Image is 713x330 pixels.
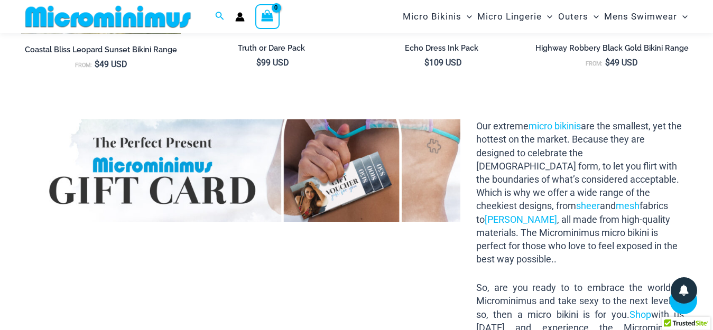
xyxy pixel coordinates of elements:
bdi: 99 USD [256,58,289,68]
bdi: 49 USD [605,58,638,68]
h2: Coastal Bliss Leopard Sunset Bikini Range [21,45,181,55]
a: OutersMenu ToggleMenu Toggle [555,3,601,30]
img: Gift Card Banner 1680 [29,119,460,222]
a: Account icon link [235,12,245,22]
a: Coastal Bliss Leopard Sunset Bikini Range [21,45,181,59]
span: $ [605,58,610,68]
span: $ [424,58,429,68]
span: Menu Toggle [677,3,688,30]
a: Search icon link [215,10,225,23]
a: Highway Robbery Black Gold Bikini Range [532,43,692,57]
span: Menu Toggle [461,3,472,30]
span: Menu Toggle [588,3,599,30]
span: $ [95,59,99,69]
h2: Truth or Dare Pack [191,43,351,53]
img: MM SHOP LOGO FLAT [21,5,195,29]
a: Truth or Dare Pack [191,43,351,57]
h2: Echo Dress Ink Pack [362,43,522,53]
a: [PERSON_NAME] [485,214,557,225]
span: From: [75,62,92,69]
a: sheer [576,200,600,211]
a: Micro BikinisMenu ToggleMenu Toggle [400,3,475,30]
a: Mens SwimwearMenu ToggleMenu Toggle [601,3,690,30]
span: Outers [558,3,588,30]
a: mesh [616,200,640,211]
bdi: 49 USD [95,59,127,69]
a: Shop [629,309,651,320]
span: Micro Bikinis [403,3,461,30]
a: Micro LingerieMenu ToggleMenu Toggle [475,3,555,30]
p: Our extreme are the smallest, yet the hottest on the market. Because they are designed to celebra... [476,119,684,266]
span: From: [586,60,603,67]
bdi: 109 USD [424,58,462,68]
span: Menu Toggle [542,3,552,30]
span: Mens Swimwear [604,3,677,30]
nav: Site Navigation [399,2,692,32]
a: micro bikinis [529,120,581,131]
span: $ [256,58,261,68]
a: View Shopping Cart, empty [255,4,280,29]
span: Micro Lingerie [477,3,542,30]
a: Echo Dress Ink Pack [362,43,522,57]
h2: Highway Robbery Black Gold Bikini Range [532,43,692,53]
